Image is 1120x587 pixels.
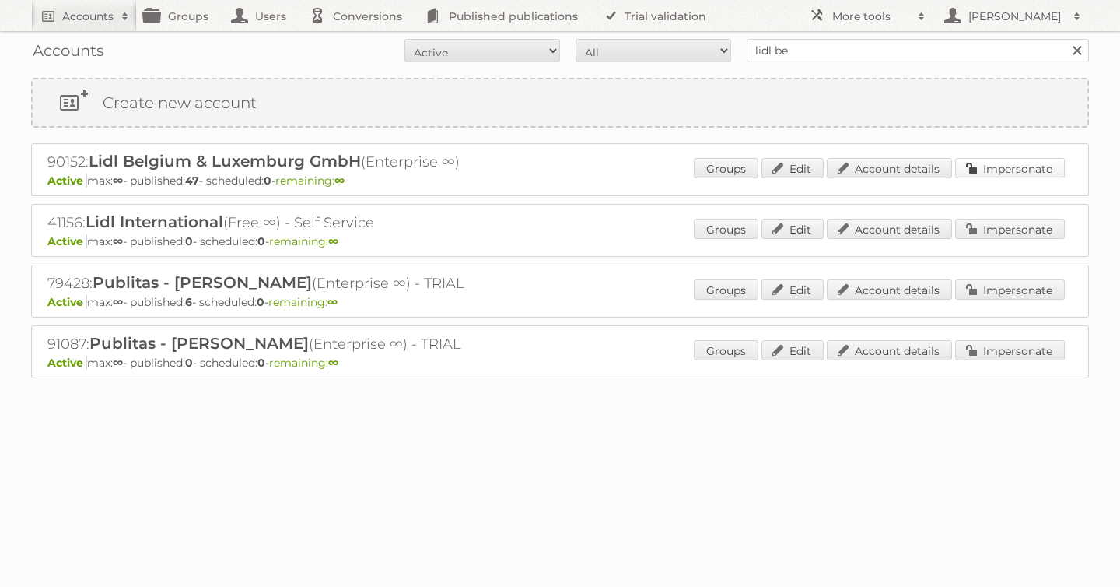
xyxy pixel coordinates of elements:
span: Publitas - [PERSON_NAME] [89,334,309,353]
strong: 47 [185,174,199,188]
strong: ∞ [113,174,123,188]
span: remaining: [269,234,338,248]
strong: 0 [185,356,193,370]
a: Create new account [33,79,1087,126]
a: Impersonate [955,158,1065,178]
h2: [PERSON_NAME] [964,9,1066,24]
a: Impersonate [955,279,1065,300]
span: Lidl International [86,213,223,231]
strong: ∞ [327,295,338,309]
h2: 91087: (Enterprise ∞) - TRIAL [47,334,592,354]
h2: Accounts [62,9,114,24]
span: Publitas - [PERSON_NAME] [93,273,312,292]
h2: 79428: (Enterprise ∞) - TRIAL [47,273,592,293]
span: Active [47,356,87,370]
p: max: - published: - scheduled: - [47,295,1073,309]
h2: More tools [832,9,910,24]
p: max: - published: - scheduled: - [47,234,1073,248]
span: Active [47,295,87,309]
a: Account details [827,279,952,300]
span: Active [47,174,87,188]
span: remaining: [269,356,338,370]
span: remaining: [268,295,338,309]
strong: 0 [257,295,264,309]
a: Account details [827,219,952,239]
strong: 0 [257,234,265,248]
a: Groups [694,158,758,178]
p: max: - published: - scheduled: - [47,356,1073,370]
strong: ∞ [334,174,345,188]
span: Lidl Belgium & Luxemburg GmbH [89,152,361,170]
span: remaining: [275,174,345,188]
strong: ∞ [113,295,123,309]
a: Impersonate [955,340,1065,360]
strong: 6 [185,295,192,309]
a: Groups [694,340,758,360]
h2: 90152: (Enterprise ∞) [47,152,592,172]
strong: 0 [264,174,271,188]
span: Active [47,234,87,248]
a: Groups [694,219,758,239]
a: Edit [761,219,824,239]
a: Impersonate [955,219,1065,239]
strong: ∞ [328,356,338,370]
a: Groups [694,279,758,300]
strong: ∞ [113,234,123,248]
a: Edit [761,340,824,360]
strong: 0 [257,356,265,370]
a: Edit [761,158,824,178]
p: max: - published: - scheduled: - [47,174,1073,188]
a: Edit [761,279,824,300]
strong: ∞ [113,356,123,370]
strong: ∞ [328,234,338,248]
a: Account details [827,158,952,178]
h2: 41156: (Free ∞) - Self Service [47,213,592,233]
a: Account details [827,340,952,360]
strong: 0 [185,234,193,248]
